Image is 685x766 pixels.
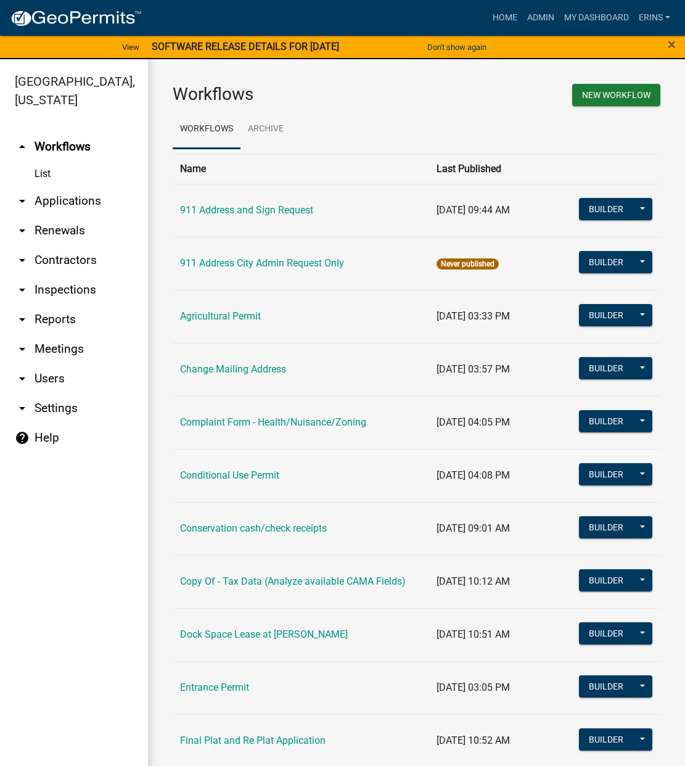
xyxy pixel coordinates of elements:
a: Archive [240,110,291,149]
h3: Workflows [173,84,408,105]
strong: SOFTWARE RELEASE DETAILS FOR [DATE] [152,41,339,52]
a: Dock Space Lease at [PERSON_NAME] [180,628,348,640]
span: [DATE] 09:44 AM [437,204,510,216]
a: Final Plat and Re Plat Application [180,735,326,746]
i: arrow_drop_down [15,223,30,238]
span: × [668,36,676,53]
i: arrow_drop_down [15,312,30,327]
a: Workflows [173,110,240,149]
th: Last Published [429,154,571,184]
button: Builder [579,357,633,379]
button: Builder [579,569,633,591]
a: Entrance Permit [180,682,249,693]
button: Don't show again [422,37,491,57]
button: Builder [579,251,633,273]
a: View [117,37,144,57]
i: arrow_drop_down [15,194,30,208]
a: Home [488,6,522,30]
span: [DATE] 03:57 PM [437,363,510,375]
button: Close [668,37,676,52]
button: Builder [579,622,633,645]
span: [DATE] 03:33 PM [437,310,510,322]
a: Conservation cash/check receipts [180,522,327,534]
a: Agricultural Permit [180,310,261,322]
button: Builder [579,728,633,751]
button: Builder [579,516,633,538]
a: My Dashboard [559,6,634,30]
span: [DATE] 10:52 AM [437,735,510,746]
i: help [15,430,30,445]
i: arrow_drop_down [15,401,30,416]
a: Admin [522,6,559,30]
a: 911 Address and Sign Request [180,204,313,216]
span: [DATE] 09:01 AM [437,522,510,534]
a: Complaint Form - Health/Nuisance/Zoning [180,416,366,428]
span: Never published [437,258,499,270]
i: arrow_drop_down [15,253,30,268]
span: [DATE] 10:51 AM [437,628,510,640]
a: Conditional Use Permit [180,469,279,481]
button: New Workflow [572,84,660,106]
span: [DATE] 04:08 PM [437,469,510,481]
i: arrow_drop_down [15,342,30,356]
a: 911 Address City Admin Request Only [180,257,344,269]
button: Builder [579,463,633,485]
span: [DATE] 03:05 PM [437,682,510,693]
button: Builder [579,304,633,326]
i: arrow_drop_down [15,282,30,297]
i: arrow_drop_up [15,139,30,154]
a: Copy Of - Tax Data (Analyze available CAMA Fields) [180,575,406,587]
i: arrow_drop_down [15,371,30,386]
button: Builder [579,198,633,220]
a: erins [634,6,675,30]
button: Builder [579,675,633,698]
button: Builder [579,410,633,432]
a: Change Mailing Address [180,363,286,375]
span: [DATE] 10:12 AM [437,575,510,587]
th: Name [173,154,429,184]
span: [DATE] 04:05 PM [437,416,510,428]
